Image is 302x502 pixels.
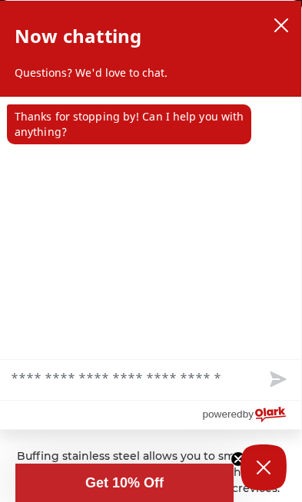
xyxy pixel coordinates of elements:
p: Thanks for stopping by! Can I help you with anything? [7,104,251,144]
button: Send message [252,360,301,400]
a: Powered by Olark [202,401,301,429]
p: Questions? We'd love to chat. [15,65,286,81]
button: Close teaser [231,451,246,467]
span: powered [202,405,242,424]
div: Get 10% OffClose teaser [15,464,234,502]
span: Get 10% Off [85,475,164,490]
button: close chatbox [269,14,294,37]
h2: Now chatting [15,16,141,56]
button: Close Chatbox [241,444,287,490]
span: by [243,405,254,424]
